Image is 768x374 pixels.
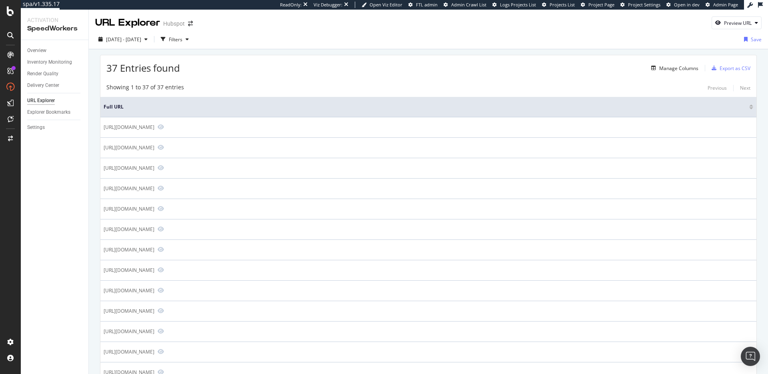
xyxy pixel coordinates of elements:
div: Delivery Center [27,81,59,90]
a: Preview https://www.hubspot.com/careers/jobs/all [158,328,164,334]
span: Admin Crawl List [451,2,486,8]
div: Open Intercom Messenger [741,347,760,366]
a: Project Page [581,2,614,8]
a: Preview https://www.wthubspot.com/photo-gallery [158,145,164,150]
button: Filters [158,33,192,46]
a: Preview https://www.hubspot.com/email-signature-generator [158,247,164,252]
div: SpeedWorkers [27,24,82,33]
div: [URL][DOMAIN_NAME] [104,348,154,355]
div: [URL][DOMAIN_NAME] [104,287,154,294]
a: Preview https://www.hubspot.com/pricing/marketing/enterprise [158,124,164,130]
div: Hubspot [163,20,185,28]
div: [URL][DOMAIN_NAME] [104,246,154,253]
div: Save [751,36,762,43]
span: Open Viz Editor [370,2,402,8]
a: Settings [27,123,83,132]
a: Render Quality [27,70,83,78]
a: Overview [27,46,83,55]
a: Preview https://blog.hubspot.com/sales/small-business-ideas [158,165,164,171]
button: Next [740,83,750,93]
a: Preview https://www.hubspot.com/academy/bootcamps/home [158,185,164,191]
button: [DATE] - [DATE] [95,33,151,46]
a: Preview https://www.hubspot.com/case-studies [158,308,164,314]
a: URL Explorer [27,97,83,105]
div: Settings [27,123,45,132]
a: Delivery Center [27,81,83,90]
span: Full URL [104,103,747,111]
div: [URL][DOMAIN_NAME] [104,165,154,171]
div: ReadOnly: [280,2,302,8]
span: 37 Entries found [106,61,180,74]
span: Project Settings [628,2,660,8]
a: FTL admin [408,2,438,8]
a: Projects List [542,2,575,8]
div: [URL][DOMAIN_NAME] [104,328,154,335]
a: Open in dev [666,2,700,8]
a: Inventory Monitoring [27,58,83,66]
div: [URL][DOMAIN_NAME] [104,226,154,233]
a: Preview https://www.wthubspot.com/contact-sales [158,288,164,293]
a: Admin Crawl List [444,2,486,8]
div: Export as CSV [720,65,750,72]
div: Manage Columns [659,65,698,72]
a: Admin Page [706,2,738,8]
div: Previous [708,84,727,91]
div: Preview URL [724,20,752,26]
span: [DATE] - [DATE] [106,36,141,43]
button: Previous [708,83,727,93]
span: Open in dev [674,2,700,8]
a: Preview https://blog.hubspot.com/ [158,267,164,273]
div: URL Explorer [27,97,55,105]
div: Showing 1 to 37 of 37 entries [106,83,184,93]
div: Render Quality [27,70,58,78]
div: [URL][DOMAIN_NAME] [104,124,154,131]
div: Viz Debugger: [314,2,342,8]
div: [URL][DOMAIN_NAME] [104,267,154,273]
a: Preview https://www.hubspot.com/products/crm [158,206,164,211]
div: Next [740,84,750,91]
a: Logs Projects List [492,2,536,8]
button: Save [741,33,762,46]
div: Overview [27,46,46,55]
a: Preview https://www.hubspot.com/products/crm/live-chat [158,226,164,232]
span: FTL admin [416,2,438,8]
button: Preview URL [712,16,762,29]
span: Project Page [588,2,614,8]
div: URL Explorer [95,16,160,30]
a: Project Settings [620,2,660,8]
span: Admin Page [713,2,738,8]
div: arrow-right-arrow-left [188,21,193,26]
a: Preview https://www.hubspot.com/startups/reports/hypergrowth-startups/fastest-growing-industries [158,349,164,354]
button: Manage Columns [648,63,698,73]
div: Explorer Bookmarks [27,108,70,117]
button: Export as CSV [708,62,750,74]
a: Open Viz Editor [362,2,402,8]
div: [URL][DOMAIN_NAME] [104,205,154,212]
a: Explorer Bookmarks [27,108,83,117]
div: Activation [27,16,82,24]
div: [URL][DOMAIN_NAME] [104,308,154,314]
div: Filters [169,36,182,43]
span: Logs Projects List [500,2,536,8]
div: [URL][DOMAIN_NAME] [104,144,154,151]
span: Projects List [550,2,575,8]
div: [URL][DOMAIN_NAME] [104,185,154,192]
div: Inventory Monitoring [27,58,72,66]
